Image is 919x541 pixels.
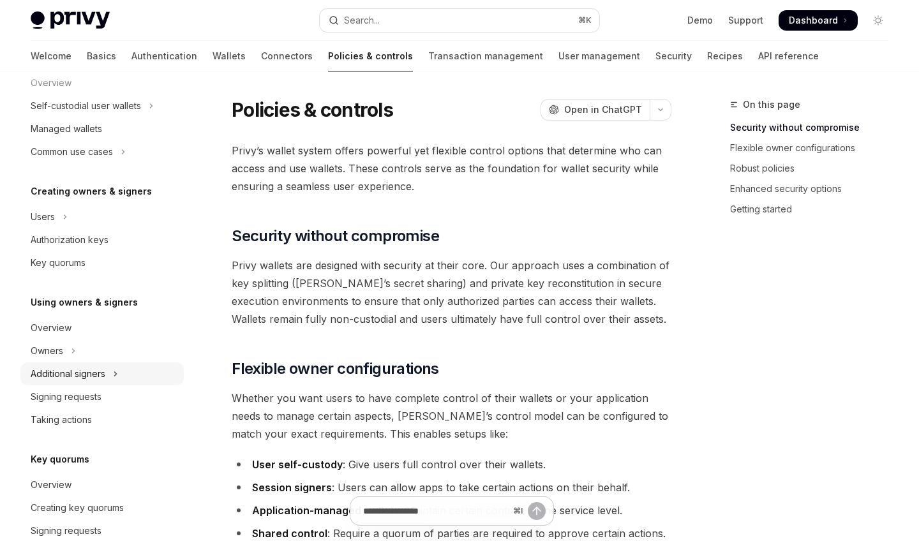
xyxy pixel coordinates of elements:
[31,184,152,199] h5: Creating owners & signers
[789,14,838,27] span: Dashboard
[20,228,184,251] a: Authorization keys
[730,158,899,179] a: Robust policies
[31,121,102,137] div: Managed wallets
[20,362,184,385] button: Toggle Additional signers section
[232,389,671,443] span: Whether you want users to have complete control of their wallets or your application needs to man...
[232,226,439,246] span: Security without compromise
[564,103,642,116] span: Open in ChatGPT
[31,232,108,248] div: Authorization keys
[31,366,105,382] div: Additional signers
[261,41,313,71] a: Connectors
[31,412,92,427] div: Taking actions
[31,500,124,515] div: Creating key quorums
[213,41,246,71] a: Wallets
[232,256,671,328] span: Privy wallets are designed with security at their core. Our approach uses a combination of key sp...
[232,359,439,379] span: Flexible owner configurations
[20,205,184,228] button: Toggle Users section
[20,117,184,140] a: Managed wallets
[87,41,116,71] a: Basics
[868,10,888,31] button: Toggle dark mode
[252,458,343,471] strong: User self-custody
[687,14,713,27] a: Demo
[20,140,184,163] button: Toggle Common use cases section
[541,99,650,121] button: Open in ChatGPT
[707,41,743,71] a: Recipes
[730,199,899,219] a: Getting started
[730,179,899,199] a: Enhanced security options
[655,41,692,71] a: Security
[31,98,141,114] div: Self-custodial user wallets
[758,41,819,71] a: API reference
[728,14,763,27] a: Support
[252,481,332,494] strong: Session signers
[31,343,63,359] div: Owners
[20,251,184,274] a: Key quorums
[558,41,640,71] a: User management
[20,496,184,519] a: Creating key quorums
[31,320,71,336] div: Overview
[20,94,184,117] button: Toggle Self-custodial user wallets section
[578,15,592,26] span: ⌘ K
[743,97,800,112] span: On this page
[20,385,184,408] a: Signing requests
[20,339,184,362] button: Toggle Owners section
[31,209,55,225] div: Users
[232,478,671,496] li: : Users can allow apps to take certain actions on their behalf.
[31,11,110,29] img: light logo
[20,473,184,496] a: Overview
[31,144,113,159] div: Common use cases
[428,41,543,71] a: Transaction management
[328,41,413,71] a: Policies & controls
[730,117,899,138] a: Security without compromise
[31,523,101,538] div: Signing requests
[31,389,101,404] div: Signing requests
[779,10,858,31] a: Dashboard
[31,477,71,493] div: Overview
[131,41,197,71] a: Authentication
[730,138,899,158] a: Flexible owner configurations
[31,295,138,310] h5: Using owners & signers
[232,98,393,121] h1: Policies & controls
[232,142,671,195] span: Privy’s wallet system offers powerful yet flexible control options that determine who can access ...
[31,452,89,467] h5: Key quorums
[528,502,546,520] button: Send message
[31,41,71,71] a: Welcome
[320,9,599,32] button: Open search
[20,408,184,431] a: Taking actions
[232,456,671,473] li: : Give users full control over their wallets.
[20,316,184,339] a: Overview
[344,13,380,28] div: Search...
[31,255,86,270] div: Key quorums
[363,497,508,525] input: Ask a question...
